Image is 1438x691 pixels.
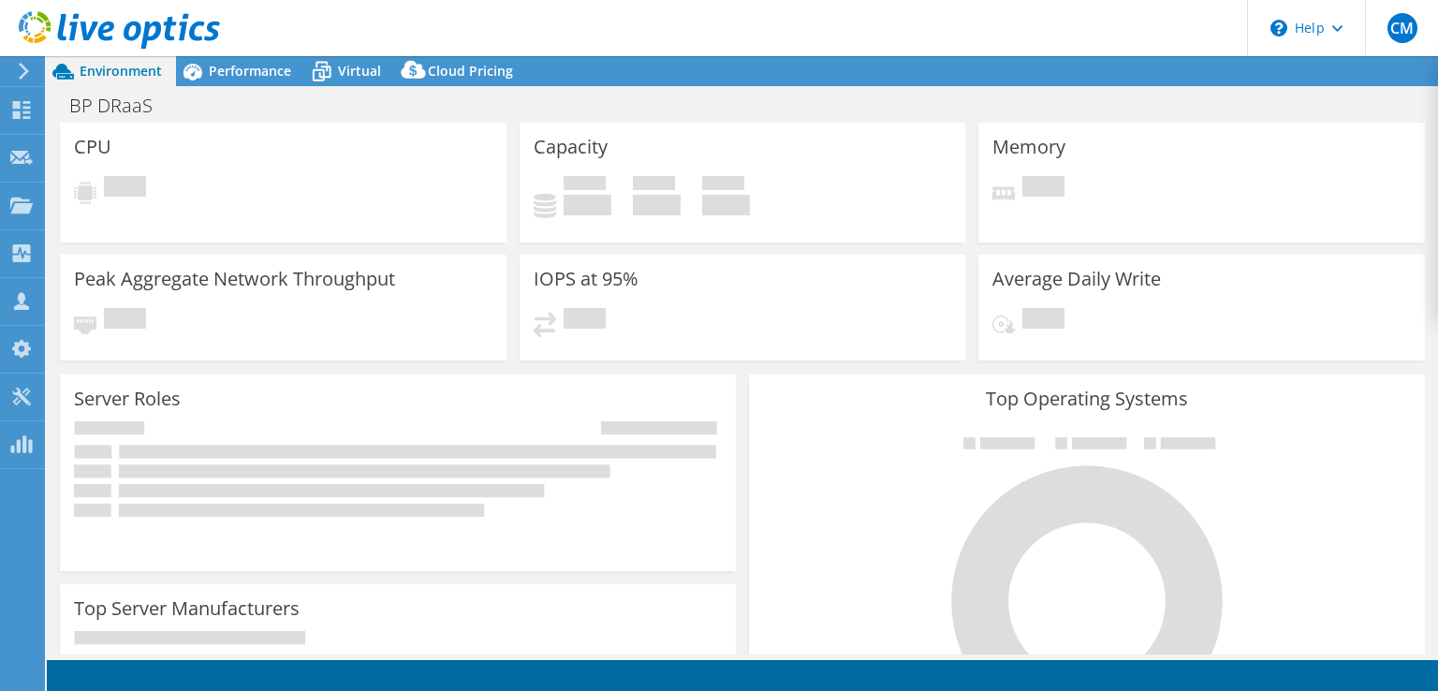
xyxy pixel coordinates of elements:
h3: IOPS at 95% [534,269,638,289]
h3: Peak Aggregate Network Throughput [74,269,395,289]
svg: \n [1270,20,1287,37]
span: Free [633,176,675,195]
h3: CPU [74,137,111,157]
span: Total [702,176,744,195]
span: Cloud Pricing [428,62,513,80]
h4: 0 GiB [633,195,681,215]
span: Pending [564,308,606,333]
h3: Server Roles [74,389,181,409]
span: Virtual [338,62,381,80]
h3: Memory [992,137,1065,157]
span: Pending [1022,308,1064,333]
h4: 0 GiB [564,195,611,215]
span: Pending [1022,176,1064,201]
span: Pending [104,176,146,201]
span: Environment [80,62,162,80]
h3: Average Daily Write [992,269,1161,289]
h3: Top Operating Systems [763,389,1411,409]
span: Used [564,176,606,195]
h1: BP DRaaS [61,96,182,116]
h4: 0 GiB [702,195,750,215]
span: Pending [104,308,146,333]
h3: Top Server Manufacturers [74,598,300,619]
h3: Capacity [534,137,608,157]
span: CM [1387,13,1417,43]
span: Performance [209,62,291,80]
